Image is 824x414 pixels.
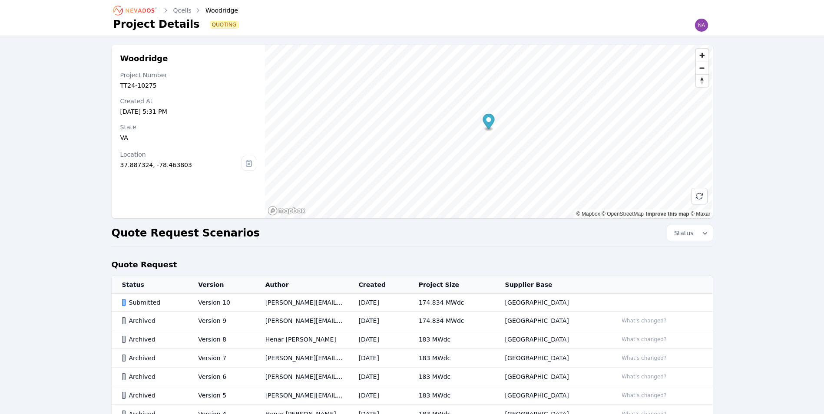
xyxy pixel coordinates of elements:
[348,330,408,349] td: [DATE]
[667,225,713,241] button: Status
[255,294,348,312] td: [PERSON_NAME][EMAIL_ADDRESS][PERSON_NAME][DOMAIN_NAME]
[495,330,608,349] td: [GEOGRAPHIC_DATA]
[408,276,495,294] th: Project Size
[255,330,348,349] td: Henar [PERSON_NAME]
[691,211,711,217] a: Maxar
[120,150,242,159] div: Location
[602,211,644,217] a: OpenStreetMap
[348,386,408,405] td: [DATE]
[255,349,348,368] td: [PERSON_NAME][EMAIL_ADDRESS][PERSON_NAME][DOMAIN_NAME]
[348,294,408,312] td: [DATE]
[255,368,348,386] td: [PERSON_NAME][EMAIL_ADDRESS][PERSON_NAME][DOMAIN_NAME]
[120,133,257,142] div: VA
[408,294,495,312] td: 174.834 MWdc
[113,17,200,31] h1: Project Details
[618,372,670,381] button: What's changed?
[646,211,689,217] a: Improve this map
[122,316,184,325] div: Archived
[120,53,257,64] h2: Woodridge
[408,349,495,368] td: 183 MWdc
[188,330,255,349] td: Version 8
[120,97,257,105] div: Created At
[696,49,708,62] button: Zoom in
[120,81,257,90] div: TT24-10275
[268,206,306,216] a: Mapbox homepage
[193,6,238,15] div: Woodridge
[696,62,708,74] button: Zoom out
[112,294,713,312] tr: SubmittedVersion 10[PERSON_NAME][EMAIL_ADDRESS][PERSON_NAME][DOMAIN_NAME][DATE]174.834 MWdc[GEOGR...
[112,276,188,294] th: Status
[618,353,670,363] button: What's changed?
[120,71,257,79] div: Project Number
[495,368,608,386] td: [GEOGRAPHIC_DATA]
[408,312,495,330] td: 174.834 MWdc
[112,349,713,368] tr: ArchivedVersion 7[PERSON_NAME][EMAIL_ADDRESS][PERSON_NAME][DOMAIN_NAME][DATE]183 MWdc[GEOGRAPHIC_...
[173,6,192,15] a: Qcells
[112,312,713,330] tr: ArchivedVersion 9[PERSON_NAME][EMAIL_ADDRESS][PERSON_NAME][DOMAIN_NAME][DATE]174.834 MWdc[GEOGRAP...
[112,259,177,271] h2: Quote Request
[618,391,670,400] button: What's changed?
[255,386,348,405] td: [PERSON_NAME][EMAIL_ADDRESS][PERSON_NAME][DOMAIN_NAME]
[495,294,608,312] td: [GEOGRAPHIC_DATA]
[255,276,348,294] th: Author
[120,161,242,169] div: 37.887324, -78.463803
[495,312,608,330] td: [GEOGRAPHIC_DATA]
[112,386,713,405] tr: ArchivedVersion 5[PERSON_NAME][EMAIL_ADDRESS][PERSON_NAME][DOMAIN_NAME][DATE]183 MWdc[GEOGRAPHIC_...
[695,18,708,32] img: nathan.brochstein@qcells.com
[112,226,260,240] h2: Quote Request Scenarios
[120,107,257,116] div: [DATE] 5:31 PM
[265,45,712,218] canvas: Map
[495,349,608,368] td: [GEOGRAPHIC_DATA]
[112,330,713,349] tr: ArchivedVersion 8Henar [PERSON_NAME][DATE]183 MWdc[GEOGRAPHIC_DATA]What's changed?
[122,335,184,344] div: Archived
[188,349,255,368] td: Version 7
[618,316,670,325] button: What's changed?
[495,276,608,294] th: Supplier Base
[122,372,184,381] div: Archived
[348,312,408,330] td: [DATE]
[112,368,713,386] tr: ArchivedVersion 6[PERSON_NAME][EMAIL_ADDRESS][PERSON_NAME][DOMAIN_NAME][DATE]183 MWdc[GEOGRAPHIC_...
[188,294,255,312] td: Version 10
[188,312,255,330] td: Version 9
[348,349,408,368] td: [DATE]
[696,74,708,87] button: Reset bearing to north
[408,368,495,386] td: 183 MWdc
[113,3,238,17] nav: Breadcrumb
[408,330,495,349] td: 183 MWdc
[696,75,708,87] span: Reset bearing to north
[210,21,238,28] span: Quoting
[122,354,184,362] div: Archived
[122,391,184,400] div: Archived
[255,312,348,330] td: [PERSON_NAME][EMAIL_ADDRESS][PERSON_NAME][DOMAIN_NAME]
[348,368,408,386] td: [DATE]
[120,123,257,131] div: State
[122,298,184,307] div: Submitted
[348,276,408,294] th: Created
[188,386,255,405] td: Version 5
[408,386,495,405] td: 183 MWdc
[495,386,608,405] td: [GEOGRAPHIC_DATA]
[188,368,255,386] td: Version 6
[483,114,495,131] div: Map marker
[671,229,694,237] span: Status
[618,335,670,344] button: What's changed?
[576,211,600,217] a: Mapbox
[188,276,255,294] th: Version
